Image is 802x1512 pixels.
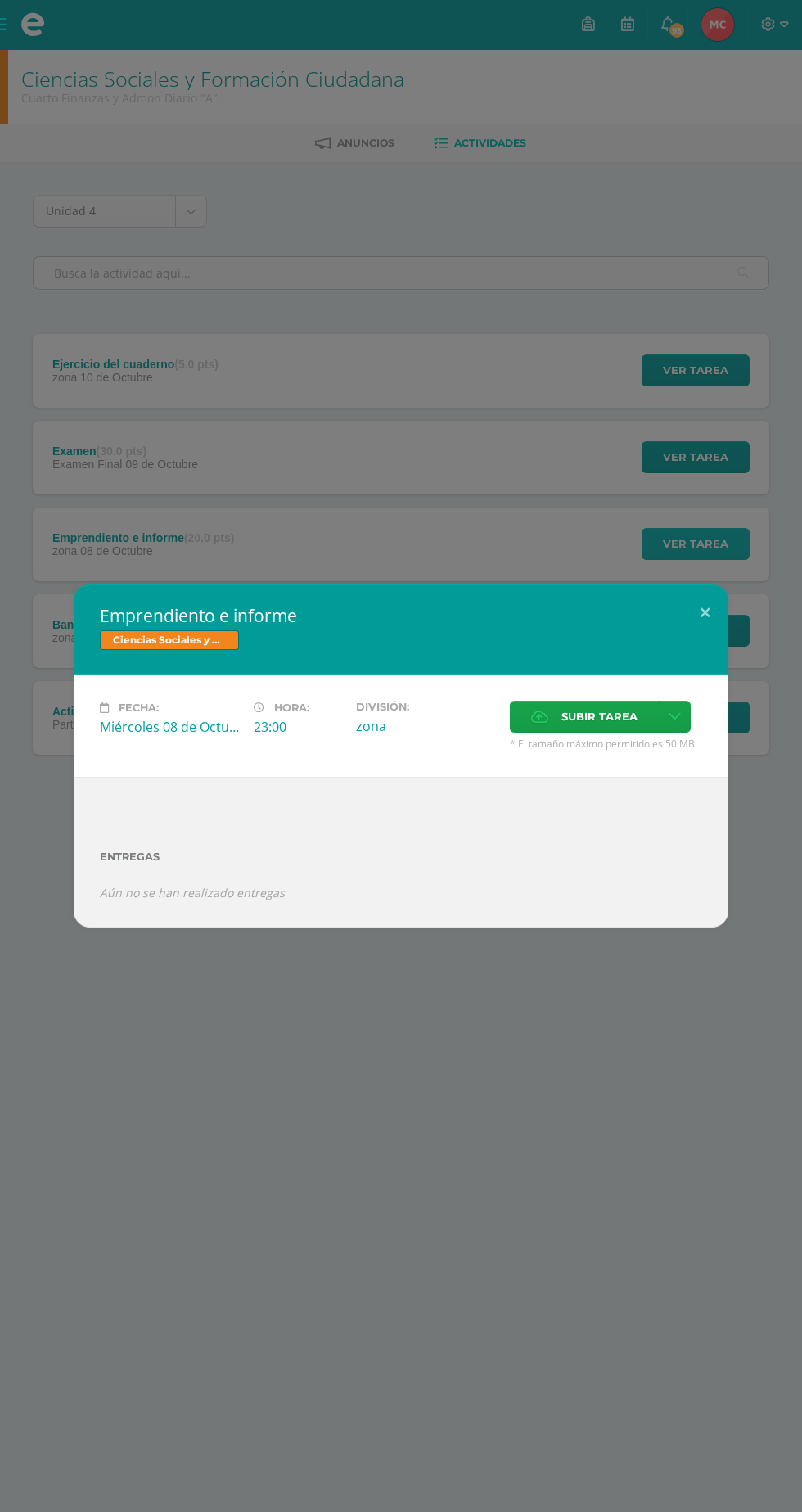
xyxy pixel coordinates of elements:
span: Subir tarea [561,702,638,732]
button: Close (Esc) [682,584,728,640]
div: 23:00 [254,718,343,736]
label: Entregas [100,851,702,863]
label: División: [356,701,497,713]
span: Ciencias Sociales y Formación Ciudadana [100,630,239,650]
span: Hora: [274,702,309,714]
div: zona [356,717,497,735]
span: Fecha: [119,702,159,714]
h2: Emprendiento e informe [100,604,702,627]
span: * El tamaño máximo permitido es 50 MB [510,737,702,751]
div: Miércoles 08 de Octubre [100,718,241,736]
i: Aún no se han realizado entregas [100,885,285,900]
